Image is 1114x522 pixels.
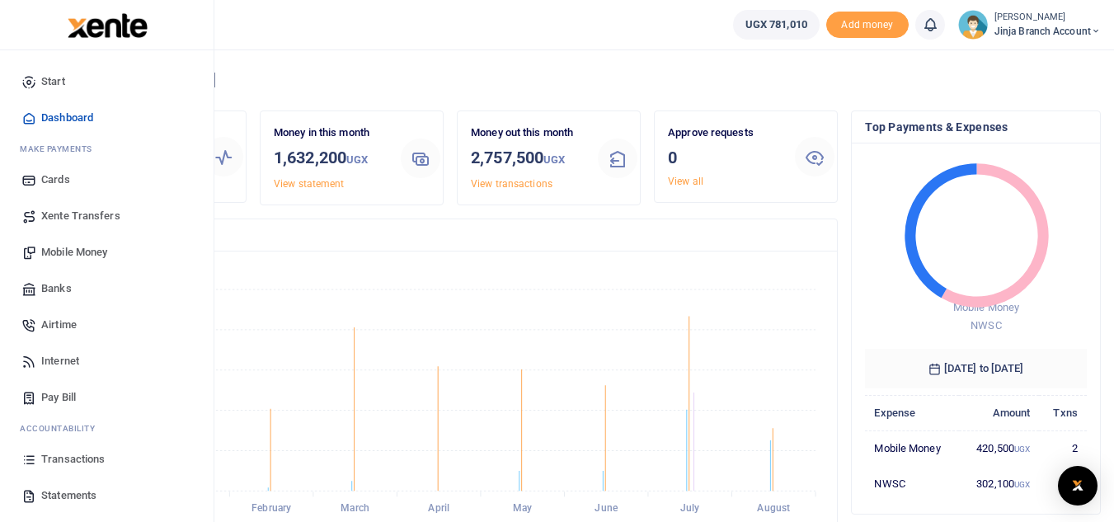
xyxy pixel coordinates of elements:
tspan: March [341,503,369,515]
td: 302,100 [959,466,1039,501]
span: UGX 781,010 [745,16,807,33]
h3: 0 [668,145,782,170]
a: UGX 781,010 [733,10,820,40]
a: View transactions [471,178,552,190]
tspan: August [757,503,790,515]
a: Banks [13,270,200,307]
span: Statements [41,487,96,504]
td: 1 [1039,466,1087,501]
span: Start [41,73,65,90]
h6: [DATE] to [DATE] [865,349,1087,388]
tspan: February [251,503,291,515]
span: Cards [41,172,70,188]
span: ake Payments [28,143,92,155]
a: Internet [13,343,200,379]
th: Expense [865,395,959,430]
small: UGX [1014,444,1030,454]
span: Mobile Money [953,301,1019,313]
small: UGX [543,153,565,166]
h4: Top Payments & Expenses [865,118,1087,136]
span: Transactions [41,451,105,468]
a: Transactions [13,441,200,477]
small: UGX [346,153,368,166]
a: View all [668,176,703,187]
a: Statements [13,477,200,514]
a: Start [13,63,200,100]
span: Xente Transfers [41,208,120,224]
span: countability [32,422,95,435]
a: profile-user [PERSON_NAME] Jinja branch account [958,10,1101,40]
span: Dashboard [41,110,93,126]
li: Toup your wallet [826,12,909,39]
a: View statement [274,178,344,190]
div: Open Intercom Messenger [1058,466,1098,506]
h3: 2,757,500 [471,145,585,172]
a: Airtime [13,307,200,343]
small: UGX [1014,480,1030,489]
h4: Hello [PERSON_NAME] [63,71,1101,89]
span: Mobile Money [41,244,107,261]
p: Money in this month [274,125,388,142]
td: 2 [1039,430,1087,466]
th: Amount [959,395,1039,430]
a: Dashboard [13,100,200,136]
li: Ac [13,416,200,441]
a: Mobile Money [13,234,200,270]
span: NWSC [971,319,1002,332]
th: Txns [1039,395,1087,430]
a: Pay Bill [13,379,200,416]
li: Wallet ballance [726,10,826,40]
a: Add money [826,17,909,30]
a: Cards [13,162,200,198]
p: Money out this month [471,125,585,142]
span: Internet [41,353,79,369]
img: logo-large [68,13,148,38]
a: logo-small logo-large logo-large [66,18,148,31]
td: 420,500 [959,430,1039,466]
span: Jinja branch account [994,24,1101,39]
img: profile-user [958,10,988,40]
p: Approve requests [668,125,782,142]
h3: 1,632,200 [274,145,388,172]
span: Pay Bill [41,389,76,406]
a: Xente Transfers [13,198,200,234]
h4: Transactions Overview [77,226,824,244]
small: [PERSON_NAME] [994,11,1101,25]
td: NWSC [865,466,959,501]
li: M [13,136,200,162]
td: Mobile Money [865,430,959,466]
span: Banks [41,280,72,297]
span: Add money [826,12,909,39]
span: Airtime [41,317,77,333]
